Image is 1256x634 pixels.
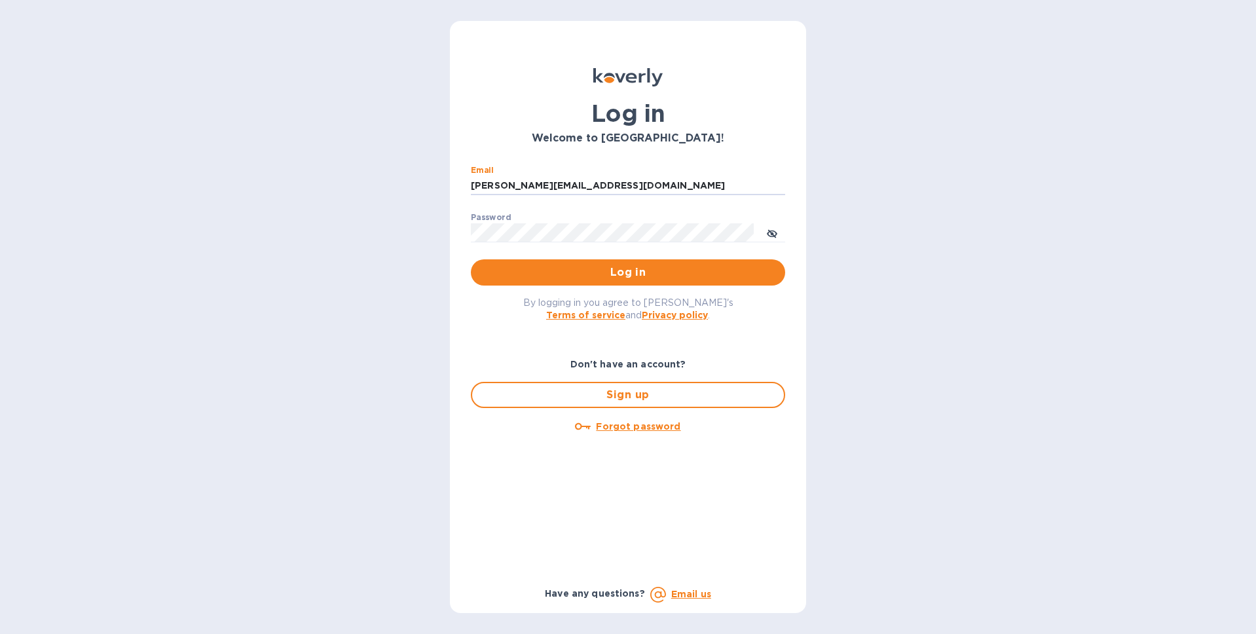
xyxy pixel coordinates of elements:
button: Log in [471,259,785,286]
span: Log in [481,265,775,280]
h3: Welcome to [GEOGRAPHIC_DATA]! [471,132,785,145]
span: By logging in you agree to [PERSON_NAME]'s and . [523,297,733,320]
label: Email [471,166,494,174]
button: toggle password visibility [759,219,785,246]
u: Forgot password [596,421,680,432]
img: Koverly [593,68,663,86]
button: Sign up [471,382,785,408]
a: Email us [671,589,711,599]
a: Privacy policy [642,310,708,320]
b: Don't have an account? [570,359,686,369]
b: Have any questions? [545,588,645,599]
h1: Log in [471,100,785,127]
a: Terms of service [546,310,625,320]
input: Enter email address [471,176,785,196]
span: Sign up [483,387,773,403]
label: Password [471,214,511,221]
